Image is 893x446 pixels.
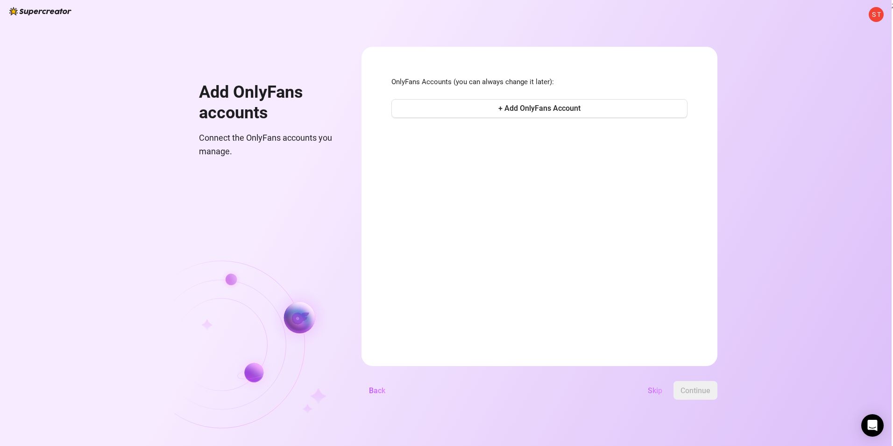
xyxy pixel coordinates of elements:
[640,381,670,400] button: Skip
[199,131,339,158] span: Connect the OnlyFans accounts you manage.
[861,414,884,437] div: Open Intercom Messenger
[369,386,385,395] span: Back
[673,381,717,400] button: Continue
[391,77,687,88] span: OnlyFans Accounts (you can always change it later):
[199,82,339,123] h1: Add OnlyFans accounts
[391,99,687,118] button: + Add OnlyFans Account
[9,7,71,15] img: logo
[498,104,581,113] span: + Add OnlyFans Account
[648,386,662,395] span: Skip
[361,381,393,400] button: Back
[872,9,881,20] span: S T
